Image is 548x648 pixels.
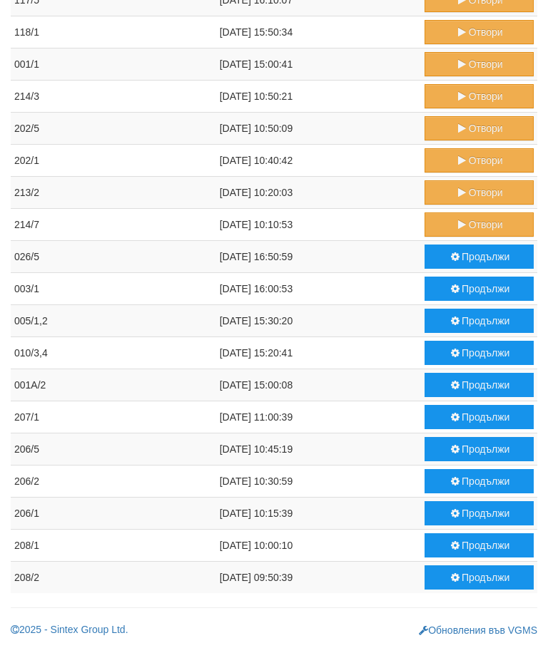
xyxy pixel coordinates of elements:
button: Продължи [425,437,534,461]
td: 206/1 [11,498,216,530]
button: Отвори [425,20,534,44]
button: Отвори [425,148,534,173]
td: 202/1 [11,145,216,177]
td: [DATE] 10:10:53 [216,209,422,241]
td: [DATE] 10:50:21 [216,81,422,113]
td: [DATE] 15:00:08 [216,369,422,401]
td: 208/1 [11,530,216,562]
button: Отвори [425,84,534,108]
a: 2025 - Sintex Group Ltd. [11,624,128,635]
button: Отвори [425,52,534,76]
td: [DATE] 16:50:59 [216,241,422,273]
button: Продължи [425,405,534,429]
td: [DATE] 15:20:41 [216,337,422,369]
td: 118/1 [11,16,216,48]
td: [DATE] 09:50:39 [216,562,422,594]
button: Продължи [425,373,534,397]
td: [DATE] 10:15:39 [216,498,422,530]
td: [DATE] 15:50:34 [216,16,422,48]
td: [DATE] 10:40:42 [216,145,422,177]
button: Продължи [425,245,534,269]
td: 207/1 [11,401,216,433]
td: 202/5 [11,113,216,145]
td: [DATE] 16:00:53 [216,273,422,305]
td: [DATE] 11:00:39 [216,401,422,433]
td: 001/1 [11,48,216,81]
td: [DATE] 10:30:59 [216,466,422,498]
td: [DATE] 10:20:03 [216,177,422,209]
button: Продължи [425,501,534,525]
button: Продължи [425,565,534,590]
td: [DATE] 10:45:19 [216,433,422,466]
button: Отвори [425,180,534,205]
td: 214/3 [11,81,216,113]
td: 026/5 [11,241,216,273]
td: [DATE] 10:50:09 [216,113,422,145]
td: 214/7 [11,209,216,241]
td: 001А/2 [11,369,216,401]
button: Продължи [425,469,534,493]
a: Обновления във VGMS [419,624,537,636]
td: 206/2 [11,466,216,498]
td: [DATE] 15:30:20 [216,305,422,337]
td: 208/2 [11,562,216,594]
td: 213/2 [11,177,216,209]
button: Продължи [425,341,534,365]
td: 005/1,2 [11,305,216,337]
button: Продължи [425,309,534,333]
td: 010/3,4 [11,337,216,369]
td: [DATE] 15:00:41 [216,48,422,81]
button: Отвори [425,212,534,237]
td: [DATE] 10:00:10 [216,530,422,562]
button: Продължи [425,277,534,301]
td: 003/1 [11,273,216,305]
button: Отвори [425,116,534,140]
td: 206/5 [11,433,216,466]
button: Продължи [425,533,534,557]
